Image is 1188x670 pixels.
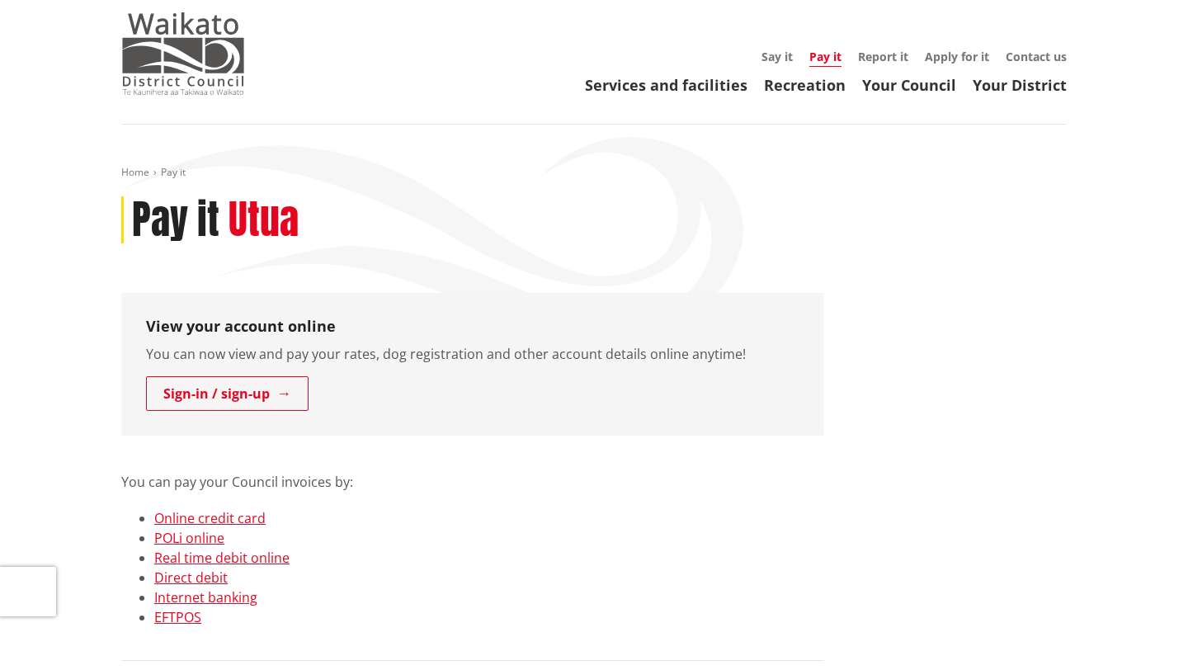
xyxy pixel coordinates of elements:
a: POLi online [154,529,224,547]
a: Recreation [764,75,846,95]
a: Internet banking [154,588,257,606]
h3: View your account online [146,318,799,336]
p: You can pay your Council invoices by: [121,452,824,492]
a: Report it [858,49,908,64]
nav: breadcrumb [121,166,1067,180]
a: Online credit card [154,509,266,527]
p: You can now view and pay your rates, dog registration and other account details online anytime! [146,344,799,364]
h2: Utua [229,196,299,244]
a: EFTPOS [154,608,201,626]
a: Say it [761,49,793,64]
iframe: Messenger Launcher [1112,601,1171,660]
a: Real time debit online [154,549,290,567]
a: Your District [973,75,1067,95]
span: Pay it [161,165,186,179]
a: Contact us [1006,49,1067,64]
a: Sign-in / sign-up [146,376,309,411]
a: Home [121,165,149,179]
h1: Pay it [132,196,219,244]
a: Direct debit [154,569,228,587]
a: Your Council [862,75,956,95]
img: Waikato District Council - Te Kaunihera aa Takiwaa o Waikato [121,12,245,95]
a: Apply for it [925,49,989,64]
a: Services and facilities [585,75,747,95]
a: Pay it [809,49,841,67]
